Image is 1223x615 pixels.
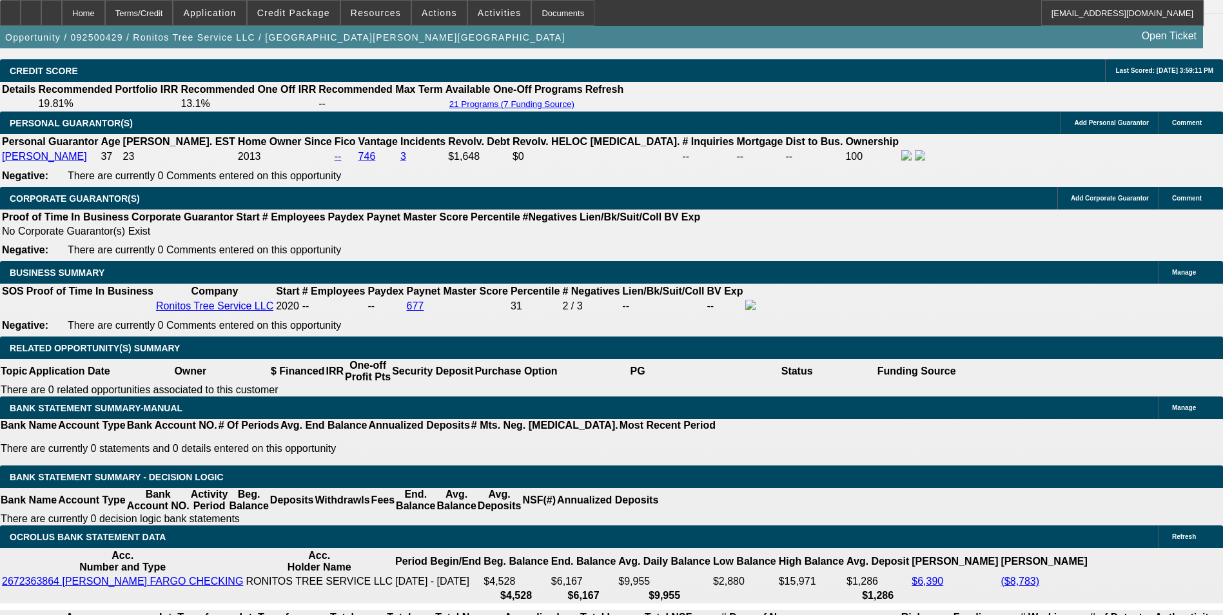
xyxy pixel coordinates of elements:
[1,225,706,238] td: No Corporate Guarantor(s) Exist
[562,286,620,297] b: # Negatives
[682,136,734,147] b: # Inquiries
[395,549,482,574] th: Period Begin/End
[712,549,777,574] th: Low Balance
[341,1,411,25] button: Resources
[269,488,315,512] th: Deposits
[276,286,299,297] b: Start
[68,244,341,255] span: There are currently 0 Comments entered on this opportunity
[1172,119,1202,126] span: Comment
[915,150,925,161] img: linkedin-icon.png
[551,549,616,574] th: End. Balance
[621,299,705,313] td: --
[778,549,845,574] th: High Balance
[1172,269,1196,276] span: Manage
[37,97,179,110] td: 19.81%
[280,419,368,432] th: Avg. End Balance
[483,575,549,588] td: $4,528
[358,151,376,162] a: 746
[101,136,120,147] b: Age
[412,1,467,25] button: Actions
[400,136,445,147] b: Incidents
[706,299,743,313] td: --
[275,299,300,313] td: 2020
[2,151,87,162] a: [PERSON_NAME]
[257,8,330,18] span: Credit Package
[901,150,912,161] img: facebook-icon.png
[512,150,681,164] td: $0
[28,359,110,384] th: Application Date
[132,211,233,222] b: Corporate Guarantor
[2,244,48,255] b: Negative:
[718,359,877,384] th: Status
[122,150,236,164] td: 23
[2,576,243,587] a: 2672363864 [PERSON_NAME] FARGO CHECKING
[483,589,549,602] th: $4,528
[270,359,326,384] th: $ Financed
[618,549,711,574] th: Avg. Daily Balance
[511,300,560,312] div: 31
[523,211,578,222] b: #Negatives
[2,170,48,181] b: Negative:
[245,549,393,574] th: Acc. Holder Name
[619,419,716,432] th: Most Recent Period
[1074,119,1149,126] span: Add Personal Guarantor
[1001,576,1040,587] a: ($8,783)
[585,83,625,96] th: Refresh
[26,285,154,298] th: Proof of Time In Business
[183,8,236,18] span: Application
[551,575,616,588] td: $6,167
[551,589,616,602] th: $6,167
[351,8,401,18] span: Resources
[558,359,717,384] th: PG
[5,32,565,43] span: Opportunity / 092500429 / Ronitos Tree Service LLC / [GEOGRAPHIC_DATA][PERSON_NAME][GEOGRAPHIC_DATA]
[228,488,269,512] th: Beg. Balance
[335,136,356,147] b: Fico
[318,97,444,110] td: --
[477,488,522,512] th: Avg. Deposits
[1172,533,1196,540] span: Refresh
[10,268,104,278] span: BUSINESS SUMMARY
[846,575,910,588] td: $1,286
[68,320,341,331] span: There are currently 0 Comments entered on this opportunity
[1172,404,1196,411] span: Manage
[248,1,340,25] button: Credit Package
[37,83,179,96] th: Recommended Portfolio IRR
[845,150,899,164] td: 100
[2,136,98,147] b: Personal Guarantor
[10,472,224,482] span: Bank Statement Summary - Decision Logic
[445,99,578,110] button: 21 Programs (7 Funding Source)
[1172,195,1202,202] span: Comment
[314,488,370,512] th: Withdrawls
[513,136,680,147] b: Revolv. HELOC [MEDICAL_DATA].
[123,136,235,147] b: [PERSON_NAME]. EST
[173,1,246,25] button: Application
[400,151,406,162] a: 3
[1071,195,1149,202] span: Add Corporate Guarantor
[318,83,444,96] th: Recommended Max Term
[622,286,704,297] b: Lien/Bk/Suit/Coll
[344,359,391,384] th: One-off Profit Pts
[664,211,700,222] b: BV Exp
[1,83,36,96] th: Details
[190,488,229,512] th: Activity Period
[580,211,661,222] b: Lien/Bk/Suit/Coll
[471,419,619,432] th: # Mts. Neg. [MEDICAL_DATA].
[474,359,558,384] th: Purchase Option
[328,211,364,222] b: Paydex
[238,136,332,147] b: Home Owner Since
[786,136,843,147] b: Dist to Bus.
[436,488,476,512] th: Avg. Balance
[236,211,259,222] b: Start
[180,97,317,110] td: 13.1%
[407,300,424,311] a: 677
[745,300,756,310] img: facebook-icon.png
[912,576,943,587] a: $6,390
[556,488,659,512] th: Annualized Deposits
[10,66,78,76] span: CREDIT SCORE
[478,8,522,18] span: Activities
[302,300,309,311] span: --
[10,403,182,413] span: BANK STATEMENT SUMMARY-MANUAL
[111,359,270,384] th: Owner
[335,151,342,162] a: --
[395,575,482,588] td: [DATE] - [DATE]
